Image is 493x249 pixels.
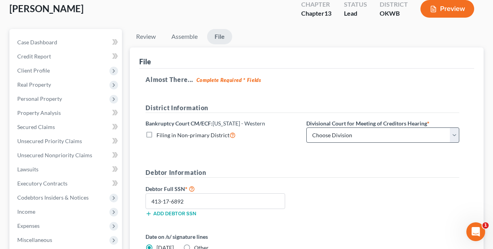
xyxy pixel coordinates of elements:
span: Secured Claims [17,124,55,130]
span: Client Profile [17,67,50,74]
a: File [207,29,232,44]
a: Unsecured Nonpriority Claims [11,148,122,162]
label: Date on /s/ signature lines [146,233,298,241]
span: Property Analysis [17,109,61,116]
h5: Debtor Information [146,168,459,178]
span: Miscellaneous [17,236,52,243]
span: Unsecured Nonpriority Claims [17,152,92,158]
span: Credit Report [17,53,51,60]
span: Lawsuits [17,166,38,173]
a: Executory Contracts [11,176,122,191]
a: Review [130,29,162,44]
span: Personal Property [17,95,62,102]
a: Secured Claims [11,120,122,134]
span: 13 [324,9,331,17]
div: Chapter [301,9,331,18]
span: Income [17,208,35,215]
button: Add debtor SSN [146,211,196,217]
span: [US_STATE] - Western [213,120,265,127]
a: Unsecured Priority Claims [11,134,122,148]
span: Real Property [17,81,51,88]
a: Credit Report [11,49,122,64]
span: Unsecured Priority Claims [17,138,82,144]
div: OKWB [380,9,408,18]
label: Bankruptcy Court CM/ECF: [146,119,265,127]
span: [PERSON_NAME] [9,3,84,14]
label: Debtor Full SSN [142,184,302,193]
iframe: Intercom live chat [466,222,485,241]
span: Codebtors Insiders & Notices [17,194,89,201]
input: XXX-XX-XXXX [146,193,285,209]
label: Divisional Court for Meeting of Creditors Hearing [306,119,429,127]
div: Lead [344,9,367,18]
div: File [139,57,151,66]
a: Lawsuits [11,162,122,176]
h5: District Information [146,103,459,113]
a: Property Analysis [11,106,122,120]
strong: Complete Required * Fields [196,77,261,83]
a: Case Dashboard [11,35,122,49]
span: Executory Contracts [17,180,67,187]
h5: Almost There... [146,75,468,84]
span: Expenses [17,222,40,229]
span: Filing in Non-primary District [156,132,229,138]
span: 1 [482,222,489,229]
span: Case Dashboard [17,39,57,45]
a: Assemble [165,29,204,44]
